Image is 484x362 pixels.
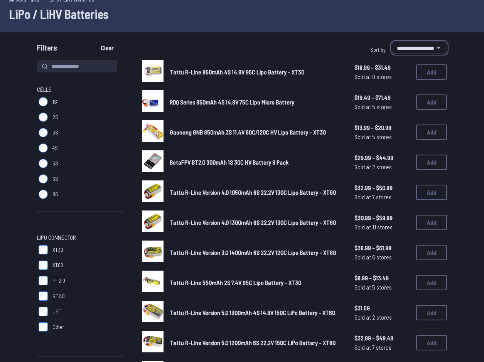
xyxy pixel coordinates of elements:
input: 1S [39,97,48,106]
a: image [142,271,164,295]
span: Sold at 6 stores [354,253,410,262]
span: Sold at 5 stores [354,283,410,292]
span: Sold at 8 stores [354,72,410,81]
span: $31.59 [354,303,410,313]
input: XT30 [39,245,48,254]
input: BT2.0 [39,291,48,301]
span: 2S [52,113,58,121]
span: Tattu R-Line Version 5.0 1300mAh 4S 14.8V 150C LiPo Battery - XT60 [170,309,335,316]
input: 2S [39,113,48,122]
input: JST [39,307,48,316]
span: Tattu R-Line 550mAh 2S 7.4V 95C Lipo Battery - XT30 [170,279,301,286]
span: Tattu R-Line Version 4.0 1300mAh 6S 22.2V 130C Lipo Battery - XT60 [170,219,336,226]
img: image [142,271,164,292]
a: image [142,331,164,355]
input: Other [39,322,48,332]
a: image [142,241,164,264]
button: Add [416,64,447,80]
span: $13.99 - $20.99 [354,123,410,132]
span: Sold at 7 stores [354,343,410,352]
img: image [142,210,164,232]
a: Tattu R-Line 550mAh 2S 7.4V 95C Lipo Battery - XT30 [170,278,342,287]
a: image [142,180,164,204]
input: 4S [39,143,48,153]
span: 8S [52,190,58,198]
input: 8S [39,190,48,199]
button: Add [416,125,447,140]
span: $16.99 - $31.49 [354,63,410,72]
span: Tattu R-Line Version 3.0 1400mAh 6S 22.2V 120C Lipo Battery - XT60 [170,249,336,256]
span: $32.99 - $50.99 [354,183,410,192]
span: Tattu R-Line Version 5.0 1200mAh 6S 22.2V 150C LiPo Battery - XT60 [170,339,336,346]
span: 3S [52,129,58,136]
img: image [142,90,164,112]
span: Tattu R-Line 850mAh 4S 14.8V 95C Lipo Battery - XT30 [170,68,304,76]
img: image [142,150,164,172]
h1: LiPo / LiHV Batteries [9,5,475,23]
a: image [142,301,164,325]
span: Gaoneng GNB 850mAh 3S 11.4V 60C/120C HV Lipo Battery - XT30 [170,128,326,136]
a: Tattu R-Line Version 4.0 1300mAh 6S 22.2V 130C Lipo Battery - XT60 [170,218,342,227]
button: Add [416,245,447,260]
span: Filters [37,42,57,57]
img: image [142,60,164,82]
a: Tattu R-Line Version 5.0 1200mAh 6S 22.2V 150C LiPo Battery - XT60 [170,338,342,347]
span: Sold at 5 stores [354,102,410,111]
span: XT30 [52,246,63,254]
input: 6S [39,174,48,184]
a: image [142,120,164,144]
span: BT2.0 [52,292,65,300]
button: Add [416,275,447,290]
span: Sold at 7 stores [354,192,410,202]
button: Clear [94,42,120,54]
button: Add [416,305,447,320]
img: image [142,180,164,202]
span: Sold at 11 stores [354,222,410,232]
span: $29.99 - $44.99 [354,153,410,162]
a: image [142,60,164,84]
img: image [142,331,164,352]
a: BetaFPV BT2.0 300mAh 1S 30C HV Battery 8 Pack [170,158,342,167]
button: Add [416,155,447,170]
a: Tattu R-Line Version 5.0 1300mAh 4S 14.8V 150C LiPo Battery - XT60 [170,308,342,317]
span: RDQ Series 850mAh 4S 14.8V 75C Lipo Micro Battery [170,98,294,106]
a: image [142,150,164,174]
span: LiPo Connector [37,233,76,242]
span: Sort by [370,46,386,53]
span: PH2.0 [52,277,65,285]
span: $38.99 - $61.99 [354,243,410,253]
span: $30.99 - $59.99 [354,213,410,222]
span: $8.99 - $13.49 [354,273,410,283]
input: 5S [39,159,48,168]
span: 5S [52,160,58,167]
a: RDQ Series 850mAh 4S 14.8V 75C Lipo Micro Battery [170,98,342,107]
span: BetaFPV BT2.0 300mAh 1S 30C HV Battery 8 Pack [170,158,288,166]
input: PH2.0 [39,276,48,285]
span: Other [52,323,64,331]
span: 4S [52,144,58,152]
span: $19.49 - $71.49 [354,93,410,102]
button: Add [416,94,447,110]
input: 3S [39,128,48,137]
input: XT60 [39,261,48,270]
span: 6S [52,175,58,183]
button: Add [416,185,447,200]
img: image [142,120,164,142]
span: Sold at 5 stores [354,132,410,141]
a: Tattu R-Line Version 3.0 1400mAh 6S 22.2V 120C Lipo Battery - XT60 [170,248,342,257]
a: Tattu R-Line Version 4.0 1050mAh 6S 22.2V 130C Lipo Battery - XT60 [170,188,342,197]
span: $32.99 - $49.49 [354,333,410,343]
select: Sort by [392,42,447,54]
a: image [142,210,164,234]
span: XT60 [52,261,63,269]
img: image [142,241,164,262]
span: 1S [52,98,57,106]
a: Tattu R-Line 850mAh 4S 14.8V 95C Lipo Battery - XT30 [170,67,342,77]
span: JST [52,308,61,315]
img: image [142,301,164,322]
span: Sold at 2 stores [354,162,410,172]
button: Add [416,335,447,350]
span: Tattu R-Line Version 4.0 1050mAh 6S 22.2V 130C Lipo Battery - XT60 [170,189,336,196]
a: image [142,90,164,114]
button: Add [416,215,447,230]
